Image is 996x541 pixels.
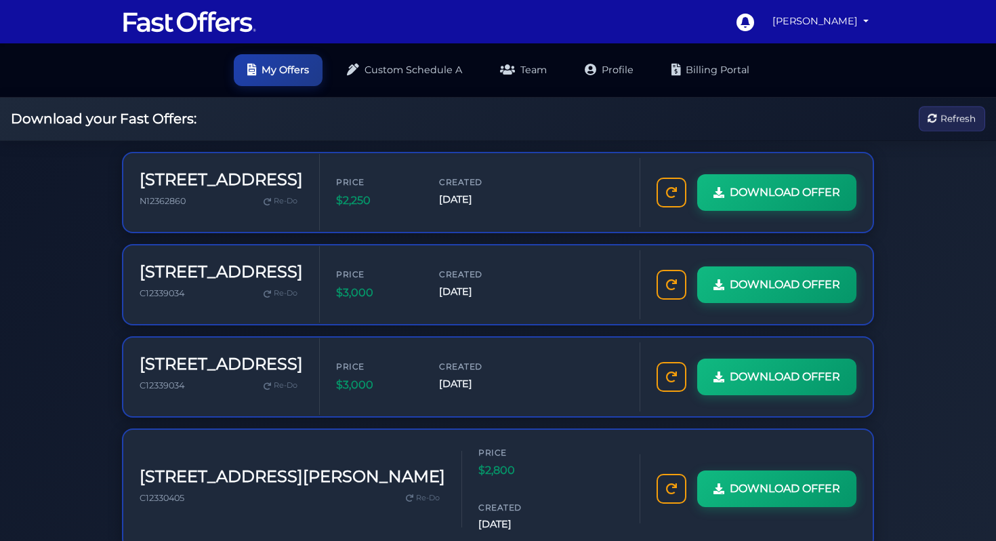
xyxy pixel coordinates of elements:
[439,360,520,373] span: Created
[333,54,476,86] a: Custom Schedule A
[258,285,303,302] a: Re-Do
[571,54,647,86] a: Profile
[439,268,520,281] span: Created
[140,380,184,390] span: C12339034
[919,106,985,132] button: Refresh
[336,268,417,281] span: Price
[439,176,520,188] span: Created
[336,284,417,302] span: $3,000
[274,287,297,300] span: Re-Do
[336,192,417,209] span: $2,250
[439,192,520,207] span: [DATE]
[258,377,303,395] a: Re-Do
[274,195,297,207] span: Re-Do
[486,54,560,86] a: Team
[140,196,186,206] span: N12362860
[730,480,840,498] span: DOWNLOAD OFFER
[336,360,417,373] span: Price
[767,8,874,35] a: [PERSON_NAME]
[336,376,417,394] span: $3,000
[439,376,520,392] span: [DATE]
[140,467,445,487] h3: [STREET_ADDRESS][PERSON_NAME]
[697,359,856,395] a: DOWNLOAD OFFER
[234,54,323,86] a: My Offers
[940,111,976,126] span: Refresh
[730,276,840,294] span: DOWNLOAD OFFER
[416,492,440,504] span: Re-Do
[274,380,297,392] span: Re-Do
[478,462,560,479] span: $2,800
[697,174,856,211] a: DOWNLOAD OFFER
[140,170,303,190] h3: [STREET_ADDRESS]
[730,184,840,201] span: DOWNLOAD OFFER
[140,288,184,298] span: C12339034
[336,176,417,188] span: Price
[140,355,303,374] h3: [STREET_ADDRESS]
[478,446,560,459] span: Price
[478,501,560,514] span: Created
[140,262,303,282] h3: [STREET_ADDRESS]
[478,517,560,532] span: [DATE]
[11,111,196,127] h2: Download your Fast Offers:
[258,193,303,210] a: Re-Do
[439,284,520,300] span: [DATE]
[697,266,856,303] a: DOWNLOAD OFFER
[730,368,840,386] span: DOWNLOAD OFFER
[140,493,184,503] span: C12330405
[658,54,763,86] a: Billing Portal
[697,470,856,507] a: DOWNLOAD OFFER
[400,489,445,507] a: Re-Do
